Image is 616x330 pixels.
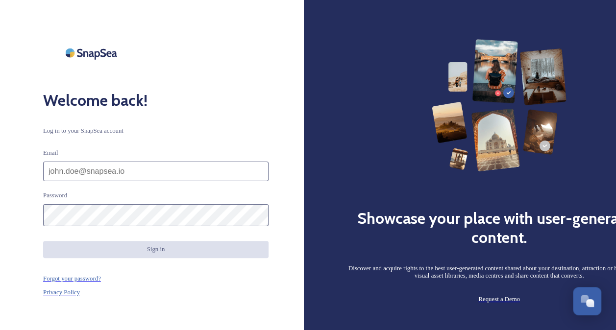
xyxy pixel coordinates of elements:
h2: Welcome back! [43,91,269,110]
span: Forgot your password? [43,275,101,282]
img: 63b42ca75bacad526042e722_Group%20154-p-800.png [432,39,567,171]
a: Request a Demo [478,294,520,303]
span: Log in to your SnapSea account [43,127,269,135]
input: john.doe@snapsea.io [43,162,269,181]
img: SnapSea Logo [43,43,141,63]
span: Privacy Policy [43,289,80,296]
span: Email [43,149,58,157]
a: Forgot your password? [43,274,269,283]
button: Open Chat [573,287,601,315]
span: Password [43,192,67,199]
button: Sign in [43,241,269,258]
span: Request a Demo [478,296,520,303]
a: Privacy Policy [43,287,269,296]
